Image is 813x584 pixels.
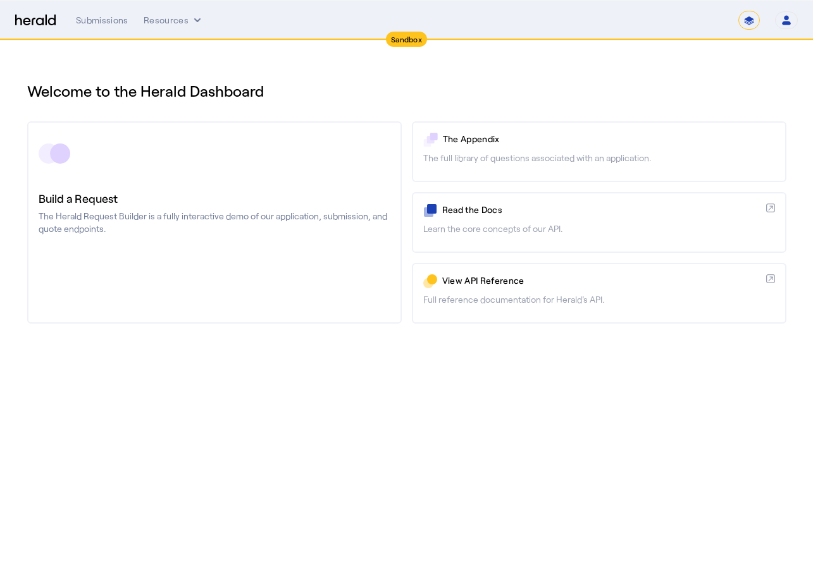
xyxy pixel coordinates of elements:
[423,152,775,164] p: The full library of questions associated with an application.
[76,14,128,27] div: Submissions
[423,222,775,235] p: Learn the core concepts of our API.
[27,121,402,324] a: Build a RequestThe Herald Request Builder is a fully interactive demo of our application, submiss...
[443,133,775,145] p: The Appendix
[412,192,786,253] a: Read the DocsLearn the core concepts of our API.
[144,14,204,27] button: Resources dropdown menu
[412,263,786,324] a: View API ReferenceFull reference documentation for Herald's API.
[39,190,390,207] h3: Build a Request
[15,15,56,27] img: Herald Logo
[442,274,761,287] p: View API Reference
[442,204,761,216] p: Read the Docs
[386,32,427,47] div: Sandbox
[423,293,775,306] p: Full reference documentation for Herald's API.
[27,81,786,101] h1: Welcome to the Herald Dashboard
[39,210,390,235] p: The Herald Request Builder is a fully interactive demo of our application, submission, and quote ...
[412,121,786,182] a: The AppendixThe full library of questions associated with an application.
